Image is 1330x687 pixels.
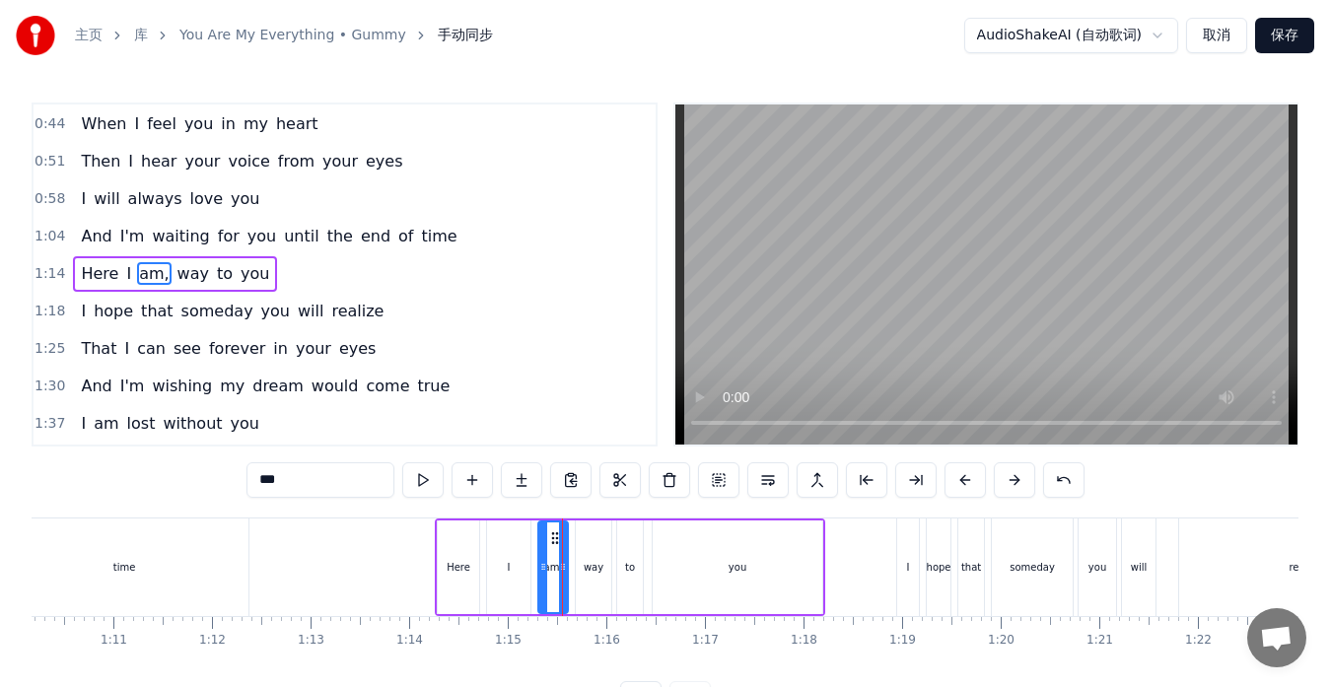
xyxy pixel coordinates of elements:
[145,112,178,135] span: feel
[239,262,271,285] span: you
[199,633,226,649] div: 1:12
[219,112,238,135] span: in
[337,337,379,360] span: eyes
[188,187,226,210] span: love
[791,633,817,649] div: 1:18
[79,187,88,210] span: I
[329,300,385,322] span: realize
[1185,633,1212,649] div: 1:22
[124,262,133,285] span: I
[79,262,120,285] span: Here
[927,560,951,575] div: hope
[1010,560,1055,575] div: someday
[126,150,135,172] span: I
[229,412,261,435] span: you
[594,633,620,649] div: 1:16
[961,560,981,575] div: that
[396,633,423,649] div: 1:14
[16,16,55,55] img: youka
[137,262,171,285] span: am,
[139,300,175,322] span: that
[1088,560,1106,575] div: you
[274,112,320,135] span: heart
[276,150,316,172] span: from
[35,264,65,284] span: 1:14
[207,337,267,360] span: forever
[447,560,470,575] div: Here
[310,375,361,397] span: would
[161,412,224,435] span: without
[242,112,270,135] span: my
[35,302,65,321] span: 1:18
[508,560,511,575] div: I
[35,339,65,359] span: 1:25
[1289,560,1321,575] div: realize
[179,300,255,322] span: someday
[79,112,128,135] span: When
[229,187,261,210] span: you
[150,375,214,397] span: wishing
[35,114,65,134] span: 0:44
[294,337,333,360] span: your
[35,152,65,172] span: 0:51
[92,187,121,210] span: will
[396,225,415,247] span: of
[364,375,411,397] span: come
[79,412,88,435] span: I
[298,633,324,649] div: 1:13
[364,150,405,172] span: eyes
[92,300,135,322] span: hope
[125,412,158,435] span: lost
[132,112,141,135] span: I
[359,225,392,247] span: end
[79,300,88,322] span: I
[175,262,211,285] span: way
[118,375,147,397] span: I'm
[325,225,355,247] span: the
[544,560,563,575] div: am,
[79,375,113,397] span: And
[495,633,522,649] div: 1:15
[584,560,603,575] div: way
[79,150,122,172] span: Then
[35,227,65,246] span: 1:04
[907,560,910,575] div: I
[215,262,235,285] span: to
[320,150,360,172] span: your
[92,412,120,435] span: am
[79,225,113,247] span: And
[118,225,147,247] span: I'm
[135,337,168,360] span: can
[1186,18,1247,53] button: 取消
[1247,608,1306,667] a: 开放式聊天
[179,26,406,45] a: You Are My Everything • Gummy
[419,225,458,247] span: time
[139,150,178,172] span: hear
[1086,633,1113,649] div: 1:21
[101,633,127,649] div: 1:11
[122,337,131,360] span: I
[182,150,222,172] span: your
[218,375,246,397] span: my
[182,112,215,135] span: you
[245,225,278,247] span: you
[692,633,719,649] div: 1:17
[35,189,65,209] span: 0:58
[271,337,290,360] span: in
[172,337,203,360] span: see
[438,26,493,45] span: 手动同步
[988,633,1015,649] div: 1:20
[35,377,65,396] span: 1:30
[889,633,916,649] div: 1:19
[1131,560,1148,575] div: will
[296,300,325,322] span: will
[113,560,136,575] div: time
[282,225,320,247] span: until
[126,187,184,210] span: always
[259,300,292,322] span: you
[35,414,65,434] span: 1:37
[75,26,493,45] nav: breadcrumb
[216,225,242,247] span: for
[1255,18,1314,53] button: 保存
[75,26,103,45] a: 主页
